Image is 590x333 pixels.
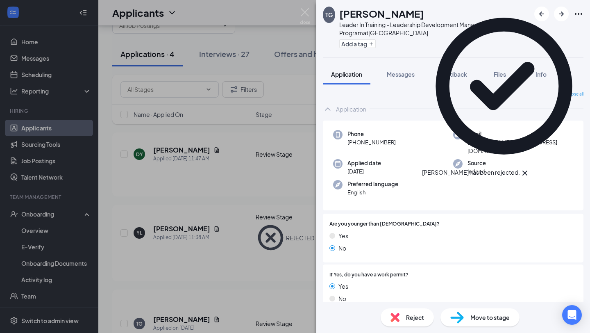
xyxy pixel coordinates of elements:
span: No [338,244,346,253]
span: Preferred language [347,180,398,188]
svg: Cross [520,168,530,178]
span: Are you younger than [DEMOGRAPHIC_DATA]? [329,220,440,228]
button: PlusAdd a tag [339,39,376,48]
span: Yes [338,282,348,291]
span: Applied date [347,159,381,167]
div: TG [325,11,333,19]
span: [DATE] [347,167,381,176]
svg: ChevronUp [323,104,333,114]
svg: CheckmarkCircle [422,4,586,168]
span: Application [331,71,362,78]
span: [PHONE_NUMBER] [347,138,396,146]
span: Move to stage [470,313,510,322]
div: Application [336,105,366,113]
span: English [347,188,398,196]
svg: Plus [369,41,374,46]
span: Phone [347,130,396,138]
span: Messages [387,71,415,78]
div: Open Intercom Messenger [562,305,582,325]
span: No [338,294,346,303]
div: Leader In Training - Leadership Development Manager Training Program at [GEOGRAPHIC_DATA] [339,21,530,37]
span: Yes [338,231,348,240]
div: [PERSON_NAME] has been rejected. [422,168,520,178]
span: Reject [406,313,424,322]
span: If Yes, do you have a work permit? [329,271,408,279]
h1: [PERSON_NAME] [339,7,424,21]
